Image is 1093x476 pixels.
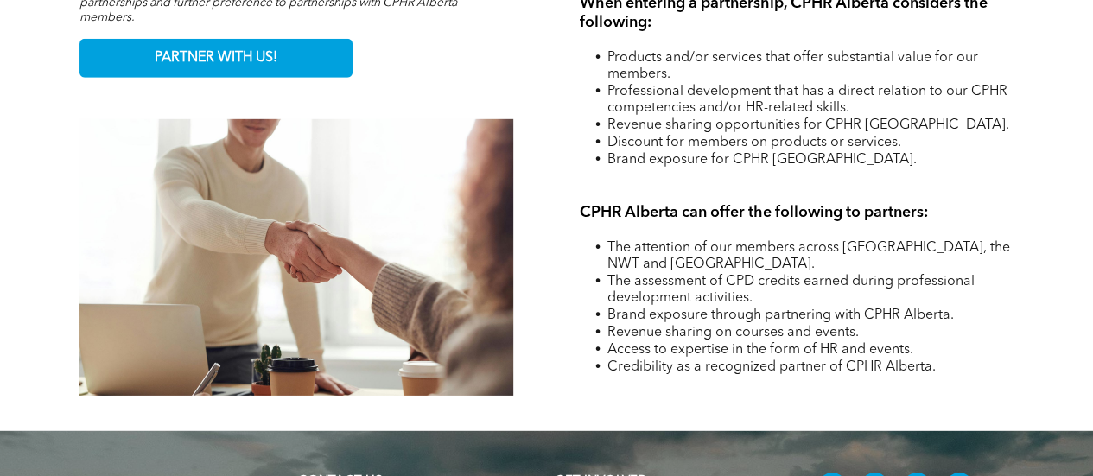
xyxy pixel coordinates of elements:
span: Revenue sharing on courses and events. [607,326,859,340]
span: Revenue sharing opportunities for CPHR [GEOGRAPHIC_DATA]. [607,118,1009,132]
span: CPHR Alberta can offer the following to partners: [580,205,928,220]
span: Brand exposure through partnering with CPHR Alberta. [607,308,954,322]
a: PARTNER WITH US! [79,39,353,78]
img: A man and a woman are shaking hands in an office. [79,119,513,396]
span: Access to expertise in the form of HR and events. [607,343,913,357]
span: Professional development that has a direct relation to our CPHR competencies and/or HR-related sk... [607,85,1007,115]
span: Credibility as a recognized partner of CPHR Alberta. [607,360,936,374]
span: The attention of our members across [GEOGRAPHIC_DATA], the NWT and [GEOGRAPHIC_DATA]. [607,241,1010,271]
span: Products and/or services that offer substantial value for our members. [607,51,978,81]
span: PARTNER WITH US! [149,41,283,75]
span: Discount for members on products or services. [607,136,901,149]
span: Brand exposure for CPHR [GEOGRAPHIC_DATA]. [607,153,917,167]
span: The assessment of CPD credits earned during professional development activities. [607,275,975,305]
